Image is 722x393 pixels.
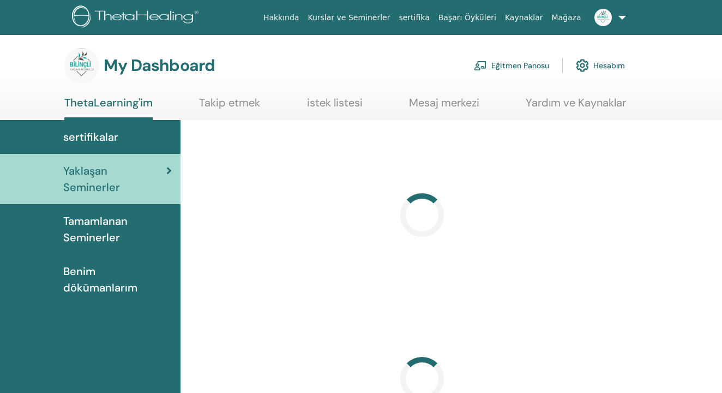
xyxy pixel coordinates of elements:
span: Tamamlanan Seminerler [63,213,172,246]
a: Mağaza [547,8,585,28]
a: istek listesi [307,96,363,117]
img: default.jpg [64,48,99,83]
a: Yardım ve Kaynaklar [526,96,626,117]
img: cog.svg [576,56,589,75]
a: Eğitmen Panosu [474,53,549,78]
a: Takip etmek [199,96,260,117]
img: default.jpg [594,9,612,26]
a: Hakkında [259,8,304,28]
span: sertifikalar [63,129,118,145]
span: Benim dökümanlarım [63,263,172,296]
a: Kaynaklar [501,8,547,28]
img: chalkboard-teacher.svg [474,61,487,70]
img: logo.png [72,5,202,30]
a: Mesaj merkezi [409,96,479,117]
a: Hesabım [576,53,625,78]
a: Kurslar ve Seminerler [303,8,394,28]
h3: My Dashboard [104,56,215,75]
span: Yaklaşan Seminerler [63,163,166,195]
a: ThetaLearning'im [64,96,153,120]
a: Başarı Öyküleri [434,8,501,28]
a: sertifika [394,8,434,28]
